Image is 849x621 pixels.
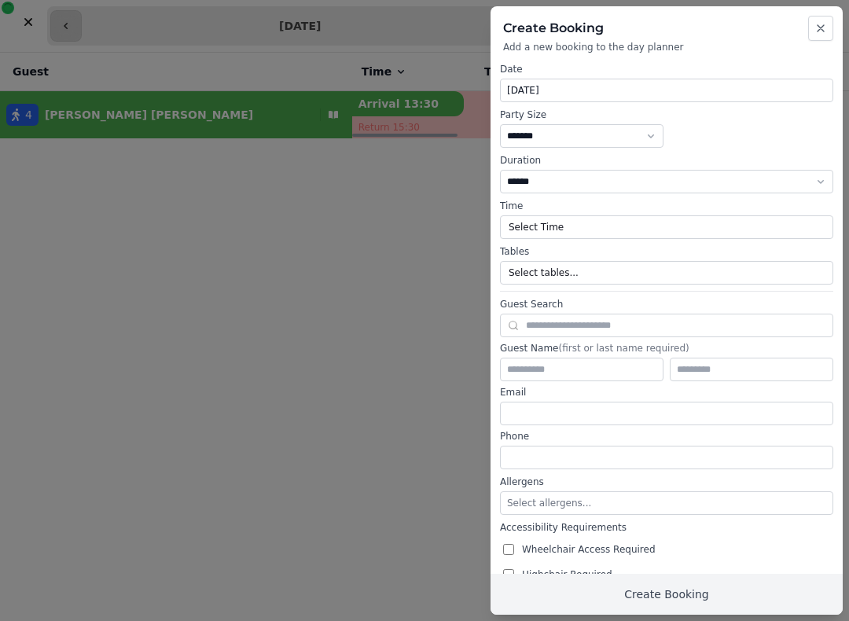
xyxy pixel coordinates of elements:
[500,430,833,443] label: Phone
[522,568,612,581] span: Highchair Required
[500,108,663,121] label: Party Size
[500,245,833,258] label: Tables
[500,79,833,102] button: [DATE]
[500,386,833,399] label: Email
[500,154,833,167] label: Duration
[491,574,843,615] button: Create Booking
[500,261,833,285] button: Select tables...
[500,63,833,75] label: Date
[503,544,514,555] input: Wheelchair Access Required
[503,41,830,53] p: Add a new booking to the day planner
[500,521,833,534] label: Accessibility Requirements
[500,491,833,515] button: Select allergens...
[507,498,591,509] span: Select allergens...
[500,298,833,310] label: Guest Search
[503,569,514,580] input: Highchair Required
[500,476,833,488] label: Allergens
[522,543,656,556] span: Wheelchair Access Required
[500,215,833,239] button: Select Time
[503,19,830,38] h2: Create Booking
[558,343,689,354] span: (first or last name required)
[500,200,833,212] label: Time
[500,342,833,355] label: Guest Name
